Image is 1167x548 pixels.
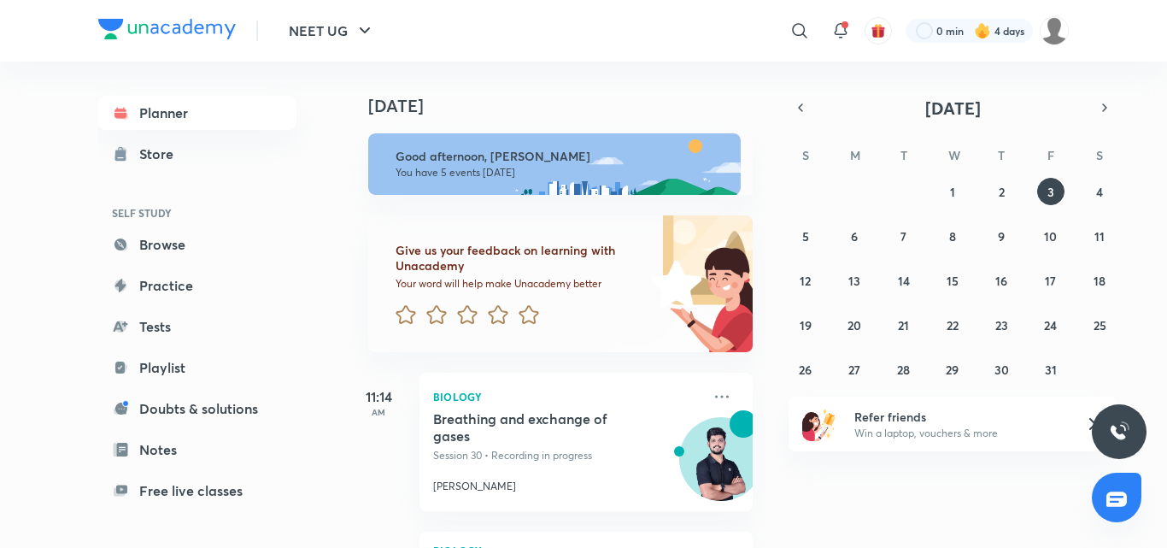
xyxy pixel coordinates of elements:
button: October 6, 2025 [841,222,868,250]
abbr: October 4, 2025 [1096,184,1103,200]
p: [PERSON_NAME] [433,479,516,494]
abbr: October 22, 2025 [947,317,959,333]
abbr: October 7, 2025 [900,228,906,245]
button: October 9, 2025 [988,222,1015,250]
button: October 2, 2025 [988,178,1015,205]
abbr: October 29, 2025 [946,362,959,378]
p: Session 30 • Recording in progress [433,448,701,463]
abbr: October 13, 2025 [848,273,860,289]
button: October 8, 2025 [939,222,966,250]
span: [DATE] [925,97,981,120]
button: October 24, 2025 [1037,311,1064,339]
abbr: October 17, 2025 [1045,273,1056,289]
abbr: October 24, 2025 [1044,317,1057,333]
abbr: October 20, 2025 [847,317,861,333]
button: October 25, 2025 [1086,311,1113,339]
h6: Give us your feedback on learning with Unacademy [396,243,645,274]
abbr: October 3, 2025 [1047,184,1054,200]
p: You have 5 events [DATE] [396,166,725,180]
abbr: October 1, 2025 [950,184,955,200]
h5: Breathing and exchange of gases [433,410,646,445]
abbr: October 23, 2025 [995,317,1008,333]
h6: SELF STUDY [98,198,296,227]
abbr: October 21, 2025 [898,317,909,333]
button: [DATE] [812,96,1093,120]
h4: [DATE] [368,96,770,116]
a: Playlist [98,351,296,385]
abbr: Sunday [802,147,809,163]
abbr: October 18, 2025 [1094,273,1105,289]
h6: Good afternoon, [PERSON_NAME] [396,149,725,164]
h5: 11:14 [344,386,413,407]
button: October 1, 2025 [939,178,966,205]
abbr: October 30, 2025 [994,362,1009,378]
abbr: Wednesday [948,147,960,163]
button: October 5, 2025 [792,222,819,250]
abbr: October 2, 2025 [999,184,1005,200]
img: afternoon [368,133,741,195]
img: feedback_image [593,215,753,352]
abbr: Friday [1047,147,1054,163]
img: ttu [1109,421,1129,442]
button: October 22, 2025 [939,311,966,339]
button: October 27, 2025 [841,356,868,383]
button: October 14, 2025 [890,267,918,294]
p: Your word will help make Unacademy better [396,277,645,291]
abbr: Thursday [998,147,1005,163]
abbr: October 5, 2025 [802,228,809,245]
abbr: October 15, 2025 [947,273,959,289]
button: October 21, 2025 [890,311,918,339]
a: Company Logo [98,19,236,44]
abbr: October 11, 2025 [1094,228,1105,245]
img: referral [802,407,836,441]
abbr: October 10, 2025 [1044,228,1057,245]
a: Browse [98,227,296,262]
h6: Refer friends [854,408,1064,426]
button: October 26, 2025 [792,356,819,383]
abbr: Tuesday [900,147,907,163]
button: October 29, 2025 [939,356,966,383]
a: Doubts & solutions [98,392,296,426]
abbr: October 6, 2025 [851,228,858,245]
button: NEET UG [279,14,385,48]
button: avatar [865,17,892,44]
a: Tests [98,309,296,344]
a: Notes [98,433,296,467]
img: avatar [871,23,886,38]
abbr: October 14, 2025 [898,273,910,289]
button: October 23, 2025 [988,311,1015,339]
img: Avatar [680,427,762,509]
p: Win a laptop, vouchers & more [854,426,1064,441]
img: streak [974,22,991,39]
abbr: October 27, 2025 [848,362,860,378]
abbr: October 9, 2025 [998,228,1005,245]
button: October 18, 2025 [1086,267,1113,294]
a: Planner [98,96,296,130]
img: Tarmanjot Singh [1040,16,1069,45]
a: Practice [98,268,296,303]
button: October 19, 2025 [792,311,819,339]
abbr: October 28, 2025 [897,362,910,378]
button: October 11, 2025 [1086,222,1113,250]
abbr: Saturday [1096,147,1103,163]
button: October 15, 2025 [939,267,966,294]
abbr: October 26, 2025 [799,362,812,378]
button: October 31, 2025 [1037,356,1064,383]
button: October 7, 2025 [890,222,918,250]
img: Company Logo [98,19,236,39]
button: October 28, 2025 [890,356,918,383]
button: October 20, 2025 [841,311,868,339]
div: Store [139,144,184,164]
button: October 13, 2025 [841,267,868,294]
a: Store [98,137,296,171]
button: October 17, 2025 [1037,267,1064,294]
p: AM [344,407,413,417]
abbr: October 8, 2025 [949,228,956,245]
abbr: October 25, 2025 [1094,317,1106,333]
abbr: Monday [850,147,860,163]
button: October 12, 2025 [792,267,819,294]
abbr: October 19, 2025 [800,317,812,333]
button: October 10, 2025 [1037,222,1064,250]
abbr: October 31, 2025 [1045,362,1057,378]
p: Biology [433,386,701,407]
